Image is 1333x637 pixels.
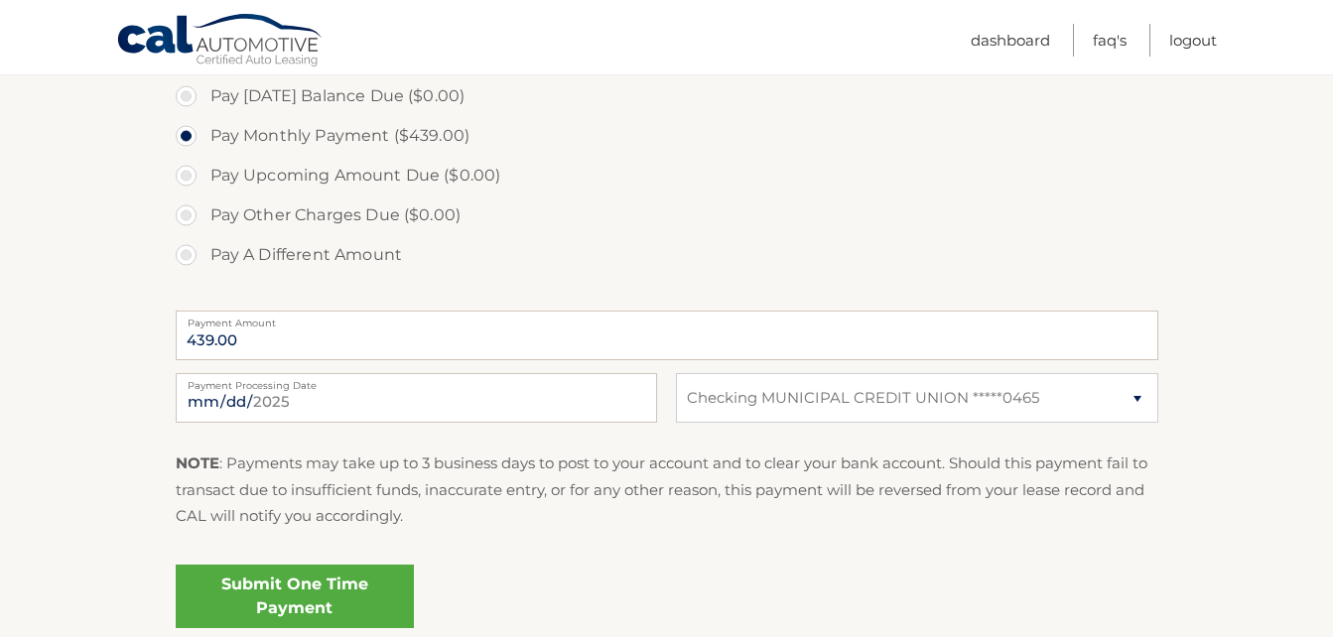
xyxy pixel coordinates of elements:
strong: NOTE [176,453,219,472]
label: Pay Other Charges Due ($0.00) [176,195,1158,235]
a: FAQ's [1093,24,1127,57]
input: Payment Amount [176,311,1158,360]
a: Submit One Time Payment [176,565,414,628]
a: Logout [1169,24,1217,57]
label: Payment Amount [176,311,1158,326]
label: Payment Processing Date [176,373,657,389]
a: Dashboard [971,24,1050,57]
label: Pay A Different Amount [176,235,1158,275]
label: Pay [DATE] Balance Due ($0.00) [176,76,1158,116]
input: Payment Date [176,373,657,423]
p: : Payments may take up to 3 business days to post to your account and to clear your bank account.... [176,450,1158,529]
label: Pay Upcoming Amount Due ($0.00) [176,156,1158,195]
label: Pay Monthly Payment ($439.00) [176,116,1158,156]
a: Cal Automotive [116,13,325,70]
